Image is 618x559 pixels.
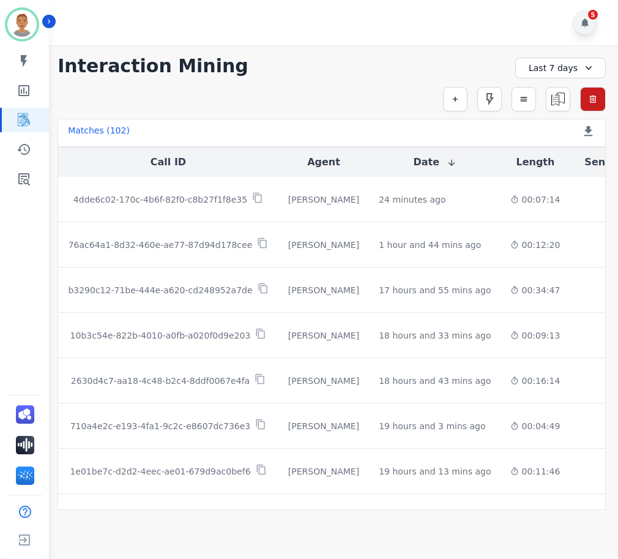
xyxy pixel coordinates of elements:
div: [PERSON_NAME] [288,420,359,432]
div: 00:34:47 [510,284,560,296]
p: 10b3c54e-822b-4010-a0fb-a020f0d9e203 [70,329,251,342]
div: [PERSON_NAME] [288,193,359,206]
div: 19 hours and 13 mins ago [379,465,491,478]
p: 76ac64a1-8d32-460e-ae77-87d94d178cee [69,239,253,251]
div: 17 hours and 55 mins ago [379,284,491,296]
div: 24 minutes ago [379,193,445,206]
div: 18 hours and 33 mins ago [379,329,491,342]
p: 710a4e2c-e193-4fa1-9c2c-e8607dc736e3 [70,420,251,432]
button: Call ID [151,155,186,170]
div: 5 [588,10,598,20]
p: b3290c12-71be-444e-a620-cd248952a7de [68,284,252,296]
div: [PERSON_NAME] [288,284,359,296]
p: 1e01be7c-d2d2-4eec-ae01-679d9ac0bef6 [70,465,250,478]
p: 2630d4c7-aa18-4c48-b2c4-8ddf0067e4fa [71,375,250,387]
div: 1 hour and 44 mins ago [379,239,481,251]
div: [PERSON_NAME] [288,465,359,478]
h1: Interaction Mining [58,55,248,77]
div: 00:09:13 [510,329,560,342]
div: 00:04:49 [510,420,560,432]
div: [PERSON_NAME] [288,329,359,342]
img: Bordered avatar [7,10,37,39]
p: 4dde6c02-170c-4b6f-82f0-c8b27f1f8e35 [73,193,247,206]
div: 00:12:20 [510,239,560,251]
div: 00:16:14 [510,375,560,387]
div: 18 hours and 43 mins ago [379,375,491,387]
div: Last 7 days [515,58,606,78]
div: Matches ( 102 ) [68,124,130,141]
button: Date [414,155,457,170]
button: Length [516,155,554,170]
div: [PERSON_NAME] [288,375,359,387]
div: 19 hours and 3 mins ago [379,420,485,432]
div: 00:07:14 [510,193,560,206]
div: 00:11:46 [510,465,560,478]
div: [PERSON_NAME] [288,239,359,251]
button: Agent [307,155,340,170]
